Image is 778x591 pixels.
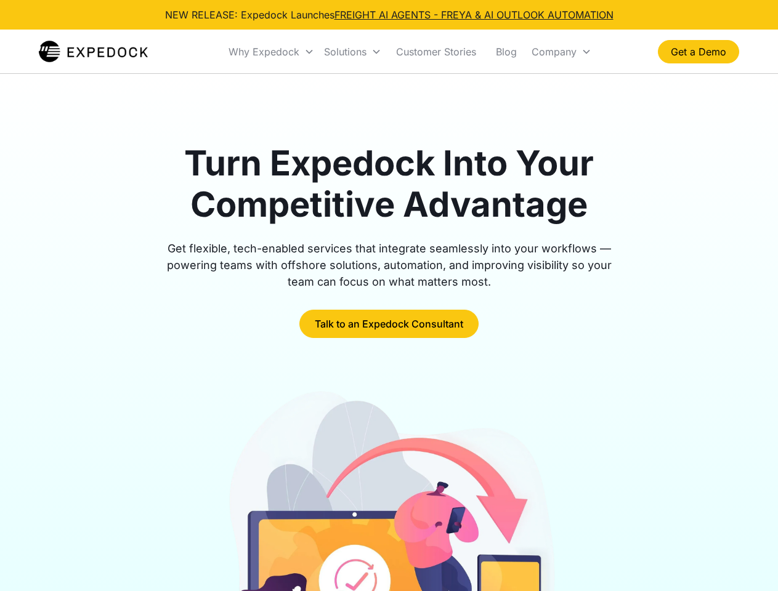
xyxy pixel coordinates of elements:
[334,9,614,21] a: FREIGHT AI AGENTS - FREYA & AI OUTLOOK AUTOMATION
[39,39,148,64] img: Expedock Logo
[153,240,626,290] div: Get flexible, tech-enabled services that integrate seamlessly into your workflows — powering team...
[527,31,596,73] div: Company
[299,310,479,338] a: Talk to an Expedock Consultant
[39,39,148,64] a: home
[319,31,386,73] div: Solutions
[153,143,626,225] h1: Turn Expedock Into Your Competitive Advantage
[224,31,319,73] div: Why Expedock
[229,46,299,58] div: Why Expedock
[532,46,577,58] div: Company
[386,31,486,73] a: Customer Stories
[658,40,739,63] a: Get a Demo
[324,46,367,58] div: Solutions
[486,31,527,73] a: Blog
[165,7,614,22] div: NEW RELEASE: Expedock Launches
